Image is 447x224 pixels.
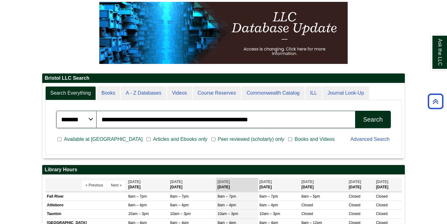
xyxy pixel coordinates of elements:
[128,212,149,216] span: 10am – 3pm
[301,203,313,207] span: Closed
[376,180,388,184] span: [DATE]
[128,203,147,207] span: 8am – 4pm
[128,180,141,184] span: [DATE]
[349,180,361,184] span: [DATE]
[82,181,106,190] button: « Previous
[193,86,241,100] a: Course Reserves
[301,194,320,199] span: 8am – 5pm
[57,137,61,142] input: Available at [GEOGRAPHIC_DATA]
[301,212,313,216] span: Closed
[99,2,348,64] img: HTML tutorial
[45,192,127,201] td: Fall River
[169,178,216,192] th: [DATE]
[45,201,127,210] td: Attleboro
[218,194,236,199] span: 8am – 7pm
[374,178,402,192] th: [DATE]
[349,194,360,199] span: Closed
[376,203,387,207] span: Closed
[242,86,305,100] a: Commonwealth Catalog
[376,212,387,216] span: Closed
[300,178,347,192] th: [DATE]
[128,194,147,199] span: 8am – 7pm
[170,203,189,207] span: 8am – 4pm
[349,212,360,216] span: Closed
[260,203,278,207] span: 8am – 4pm
[260,212,280,216] span: 10am – 3pm
[355,111,391,128] button: Search
[127,178,169,192] th: [DATE]
[292,136,337,143] span: Books and Videos
[218,180,230,184] span: [DATE]
[301,180,314,184] span: [DATE]
[45,86,96,100] a: Search Everything
[45,210,127,218] td: Taunton
[218,212,238,216] span: 10am – 3pm
[376,194,387,199] span: Closed
[260,194,278,199] span: 8am – 7pm
[218,203,236,207] span: 8am – 4pm
[170,180,183,184] span: [DATE]
[215,136,287,143] span: Peer reviewed (scholarly) only
[323,86,369,100] a: Journal Look-Up
[42,74,405,83] h2: Bristol LLC Search
[107,181,125,190] button: Next »
[170,194,189,199] span: 8am – 7pm
[363,116,383,123] div: Search
[426,97,445,105] a: Back to Top
[151,136,210,143] span: Articles and Ebooks only
[349,203,360,207] span: Closed
[211,137,215,142] input: Peer reviewed (scholarly) only
[288,137,292,142] input: Books and Videos
[347,178,375,192] th: [DATE]
[170,212,191,216] span: 10am – 3pm
[147,137,151,142] input: Articles and Ebooks only
[97,86,120,100] a: Books
[258,178,300,192] th: [DATE]
[305,86,322,100] a: ILL
[216,178,258,192] th: [DATE]
[260,180,272,184] span: [DATE]
[167,86,192,100] a: Videos
[350,137,390,142] a: Advanced Search
[61,136,145,143] span: Available at [GEOGRAPHIC_DATA]
[121,86,166,100] a: A - Z Databases
[42,165,405,175] h2: Library Hours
